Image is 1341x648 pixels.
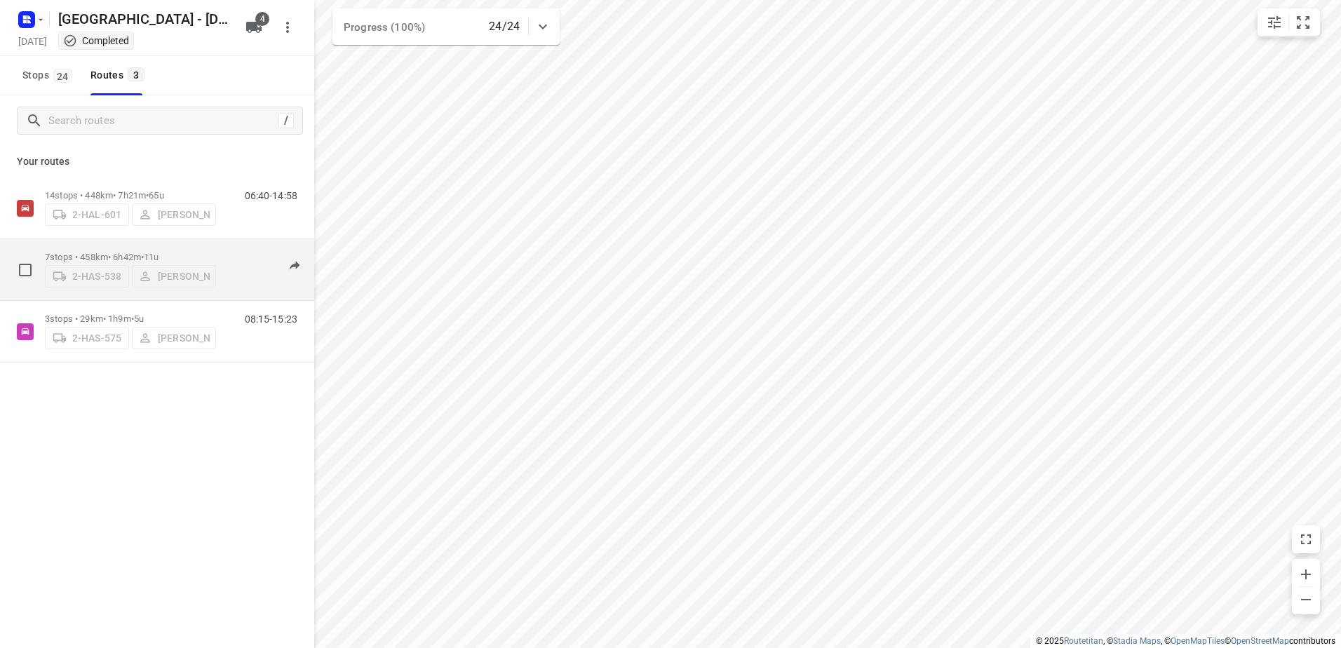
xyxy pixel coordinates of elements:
button: 4 [240,13,268,41]
p: 24/24 [489,18,520,35]
div: Progress (100%)24/24 [332,8,560,45]
span: Select [11,256,39,284]
p: 3 stops • 29km • 1h9m [45,313,216,324]
div: This project completed. You cannot make any changes to it. [63,34,129,48]
p: 08:15-15:23 [245,313,297,325]
a: Stadia Maps [1113,636,1161,646]
div: small contained button group [1258,8,1320,36]
button: More [274,13,302,41]
span: Progress (100%) [344,21,425,34]
p: Your routes [17,154,297,169]
div: Routes [90,67,149,84]
p: 7 stops • 458km • 6h42m [45,252,216,262]
span: 11u [144,252,159,262]
span: 4 [255,12,269,26]
button: Map settings [1260,8,1288,36]
a: OpenMapTiles [1171,636,1225,646]
p: 14 stops • 448km • 7h21m [45,190,216,201]
span: 24 [53,69,72,83]
span: Stops [22,67,76,84]
input: Search routes [48,110,278,132]
button: Project is outdated [281,252,309,280]
span: 3 [128,67,144,81]
a: OpenStreetMap [1231,636,1289,646]
span: 5u [134,313,144,324]
a: Routetitan [1064,636,1103,646]
span: • [131,313,134,324]
span: 65u [149,190,163,201]
span: • [146,190,149,201]
div: / [278,113,294,128]
p: 06:40-14:58 [245,190,297,201]
span: • [141,252,144,262]
li: © 2025 , © , © © contributors [1036,636,1335,646]
button: Fit zoom [1289,8,1317,36]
